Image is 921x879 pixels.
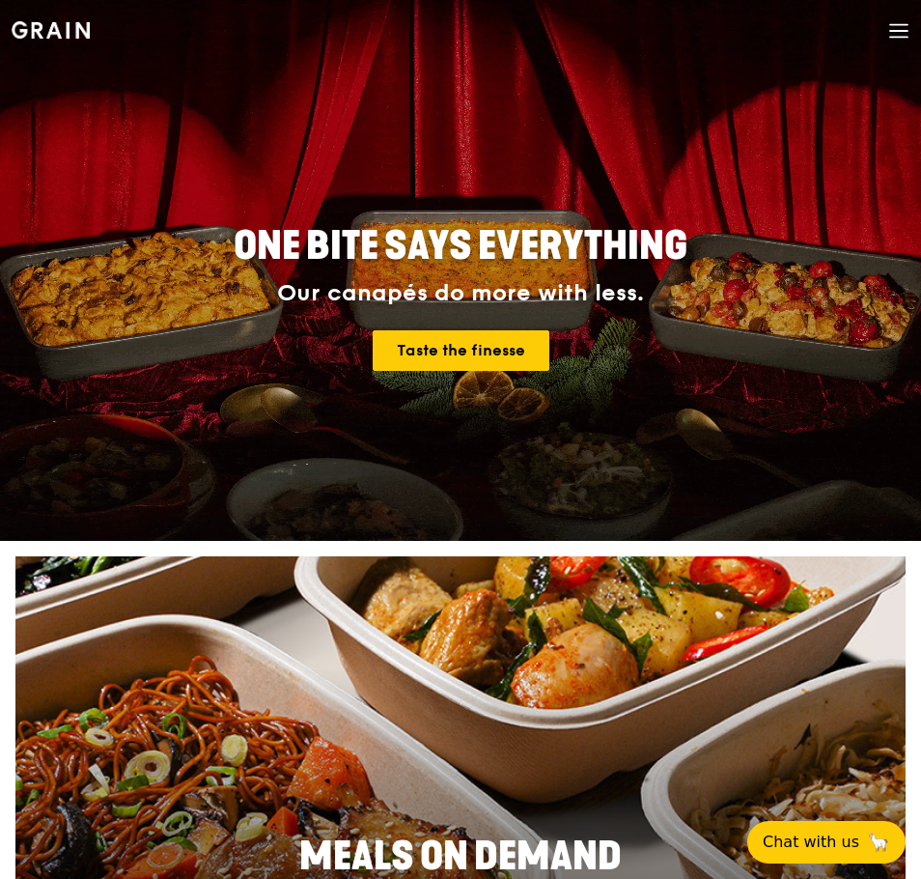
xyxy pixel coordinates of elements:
span: 🦙 [867,831,890,854]
span: ONE BITE SAYS EVERYTHING [234,223,687,269]
a: Taste the finesse [373,330,549,371]
div: Our canapés do more with less. [113,280,808,307]
button: Chat with us🦙 [747,821,906,864]
span: Chat with us [763,831,859,854]
img: Grain [12,21,90,39]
